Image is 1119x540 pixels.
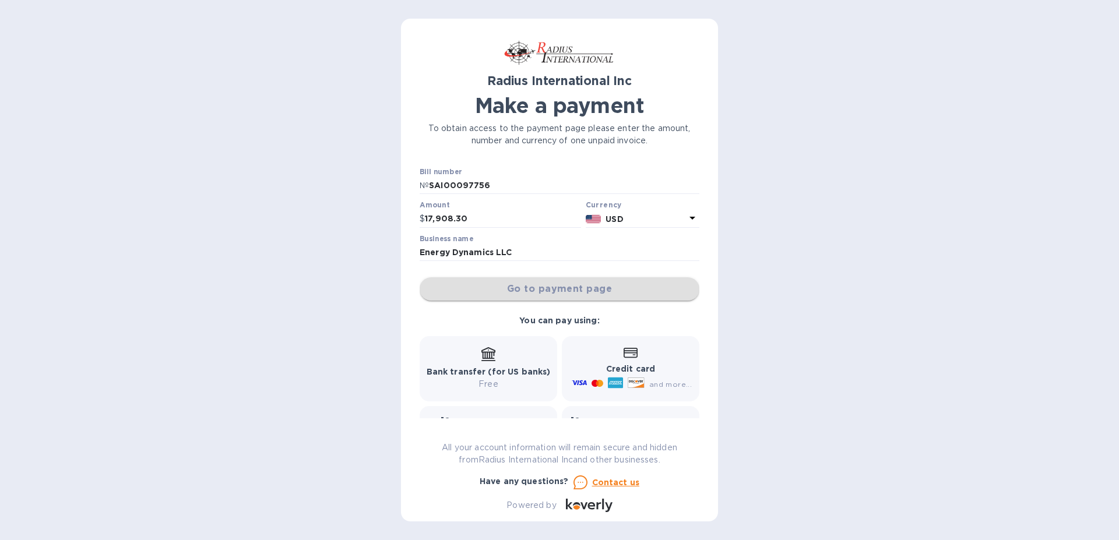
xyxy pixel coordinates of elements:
input: Enter bill number [429,177,699,195]
p: To obtain access to the payment page please enter the amount, number and currency of one unpaid i... [420,122,699,147]
input: 0.00 [425,210,581,228]
u: Contact us [592,478,640,487]
b: Bank transfer (for US banks) [427,367,551,376]
label: Bill number [420,168,462,175]
b: You can pay using: [519,316,599,325]
img: USD [586,215,601,223]
b: Credit card [606,364,655,373]
input: Enter business name [420,244,699,262]
span: and more... [649,380,692,389]
label: Amount [420,202,449,209]
b: USD [606,214,623,224]
p: $ [420,213,425,225]
b: Radius International Inc [487,73,632,88]
p: Powered by [506,499,556,511]
p: All your account information will remain secure and hidden from Radius International Inc and othe... [420,442,699,466]
b: Have any questions? [480,477,569,486]
b: Currency [586,200,622,209]
p: № [420,179,429,192]
label: Business name [420,235,473,242]
h1: Make a payment [420,93,699,118]
p: Free [427,378,551,390]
